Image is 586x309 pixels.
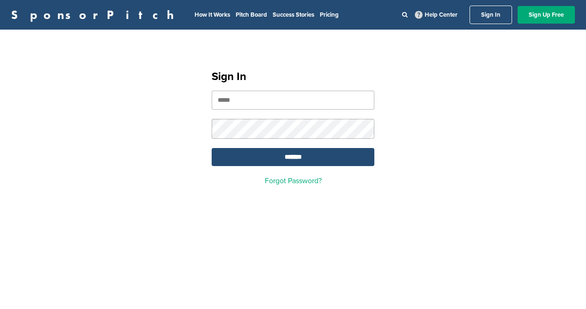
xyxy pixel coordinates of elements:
[320,11,339,19] a: Pricing
[195,11,230,19] a: How It Works
[11,9,180,21] a: SponsorPitch
[518,6,575,24] a: Sign Up Free
[265,176,322,185] a: Forgot Password?
[212,68,374,85] h1: Sign In
[413,9,459,20] a: Help Center
[273,11,314,19] a: Success Stories
[236,11,267,19] a: Pitch Board
[470,6,512,24] a: Sign In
